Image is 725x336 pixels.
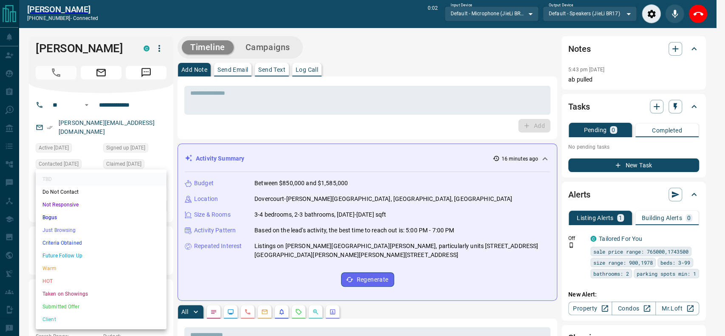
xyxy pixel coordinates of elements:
[36,300,166,313] li: Submitted Offer
[36,275,166,288] li: HOT
[36,211,166,224] li: Bogus
[36,288,166,300] li: Taken on Showings
[36,237,166,249] li: Criteria Obtained
[36,262,166,275] li: Warm
[36,313,166,326] li: Client
[36,224,166,237] li: Just Browsing
[36,249,166,262] li: Future Follow Up
[36,186,166,198] li: Do Not Contact
[36,198,166,211] li: Not Responsive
